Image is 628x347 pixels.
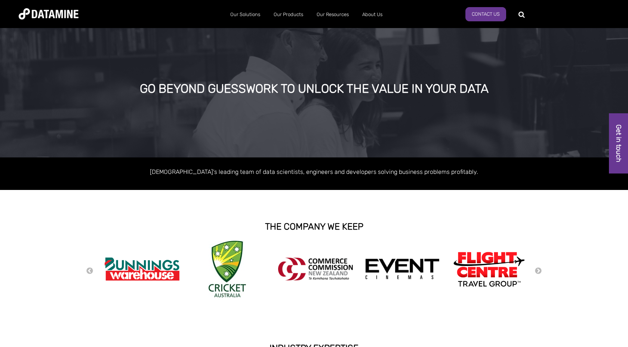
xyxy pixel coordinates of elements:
[73,82,556,96] div: GO BEYOND GUESSWORK TO UNLOCK THE VALUE IN YOUR DATA
[278,258,353,280] img: commercecommission
[19,8,78,19] img: Datamine
[105,255,179,283] img: Bunnings Warehouse
[310,5,355,24] a: Our Resources
[101,167,527,177] p: [DEMOGRAPHIC_DATA]'s leading team of data scientists, engineers and developers solving business p...
[267,5,310,24] a: Our Products
[209,241,246,297] img: Cricket Australia
[365,258,440,280] img: event cinemas
[224,5,267,24] a: Our Solutions
[465,7,506,21] a: Contact us
[265,221,363,232] strong: THE COMPANY WE KEEP
[86,267,93,275] button: Previous
[535,267,542,275] button: Next
[452,250,526,288] img: Flight Centre
[609,113,628,173] a: Get in touch
[355,5,389,24] a: About Us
